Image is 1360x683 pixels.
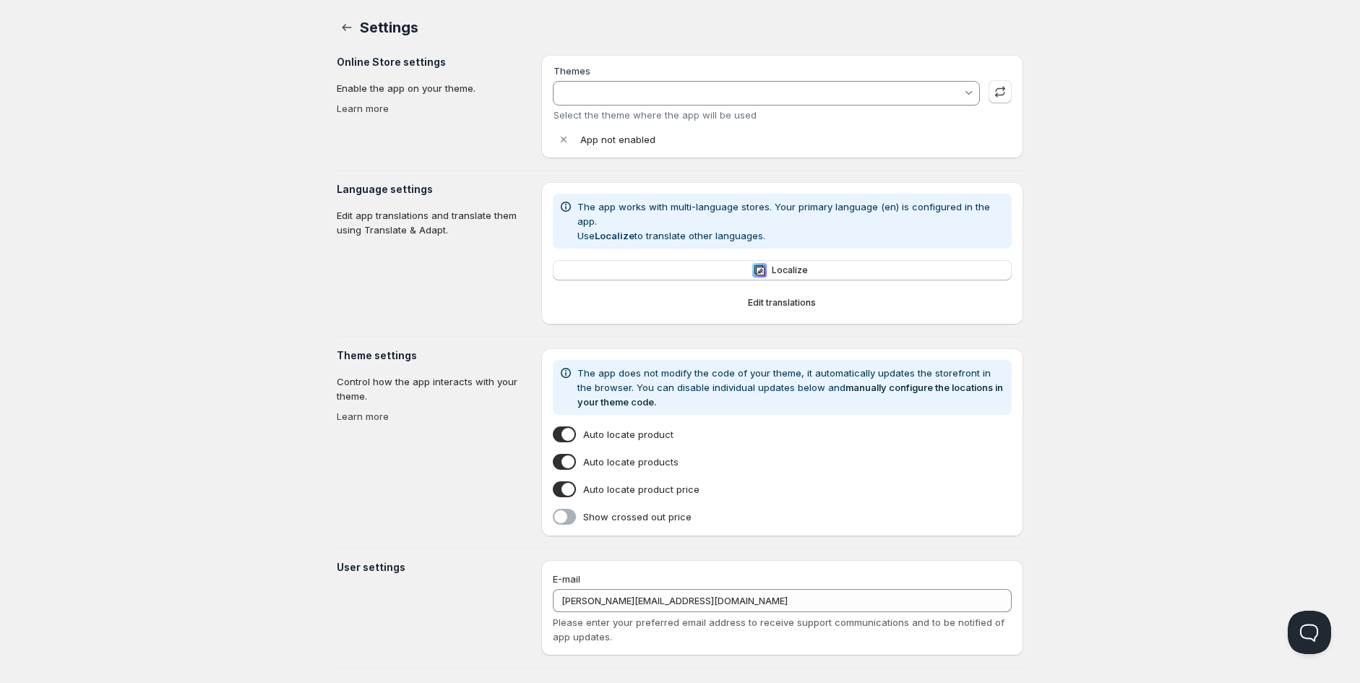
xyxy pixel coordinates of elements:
b: Localize [595,230,634,241]
img: Localize [752,263,767,278]
a: Learn more [337,411,389,422]
a: Learn more [337,103,389,114]
h3: Language settings [337,182,530,197]
p: Enable the app on your theme. [337,81,530,95]
p: Control how the app interacts with your theme. [337,374,530,403]
p: App not enabled [580,132,655,147]
span: Auto locate product price [583,482,700,497]
span: Auto locate products [583,455,679,469]
h3: Online Store settings [337,55,530,69]
label: Themes [554,65,590,77]
span: Settings [360,19,418,36]
span: Localize [772,265,808,276]
p: The app works with multi-language stores. Your primary language (en) is configured in the app. Us... [577,199,1006,243]
div: Select the theme where the app will be used [554,109,980,121]
span: Edit translations [748,297,816,309]
span: E-mail [553,573,580,585]
span: Show crossed out price [583,510,692,524]
a: manually configure the locations in your theme code. [577,382,1003,408]
span: Please enter your preferred email address to receive support communications and to be notified of... [553,617,1004,643]
p: Edit app translations and translate them using Translate & Adapt. [337,208,530,237]
h3: Theme settings [337,348,530,363]
span: Auto locate product [583,427,673,442]
button: Edit translations [553,293,1012,313]
iframe: Help Scout Beacon - Open [1288,611,1331,654]
button: LocalizeLocalize [553,260,1012,280]
h3: User settings [337,560,530,575]
p: The app does not modify the code of your theme, it automatically updates the storefront in the br... [577,366,1006,409]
